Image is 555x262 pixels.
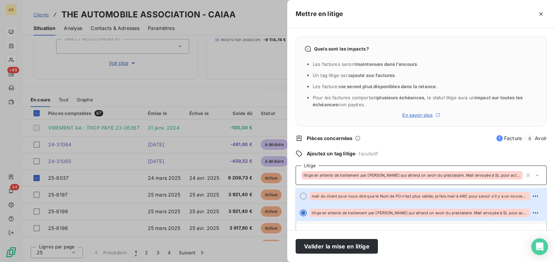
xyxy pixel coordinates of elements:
[313,61,419,67] span: Les factures seront .
[377,95,424,100] span: plusieurs échéances
[350,72,395,78] span: ajouté aux factures
[531,238,548,255] div: Open Intercom Messenger
[312,211,528,215] span: litige en attente de traitement par [PERSON_NAME] qui attend un avoir du prestataire. Mail envoyé...
[402,112,433,118] span: En savoir plus
[304,173,520,177] span: litige en attente de traitement par [PERSON_NAME] qui attend un avoir du prestataire. Mail envoyé...
[307,151,355,156] span: Ajoutez un tag litige
[312,194,528,198] span: mail du client pour nous dire que le Num de PO n'est plus valide; je fais mail à ARC pour savoir ...
[526,135,533,141] span: 0
[296,9,343,19] h5: Mettre en litige
[304,112,538,118] a: En savoir plus
[496,135,503,141] span: 1
[355,151,378,156] span: - facultatif
[314,46,369,52] span: Quels sont les impacts ?
[313,95,523,107] span: Pour les factures comportant , le statut litige aura un non payées.
[307,135,353,142] span: Pièces concernées
[496,135,547,142] span: Facture Avoir
[313,84,437,89] span: Les factures .
[356,61,417,67] span: maintenues dans l’encours
[313,72,396,78] span: Un tag litige sera .
[340,84,436,89] span: ne seront plus disponibles dans la relance
[296,239,378,254] button: Valider la mise en litige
